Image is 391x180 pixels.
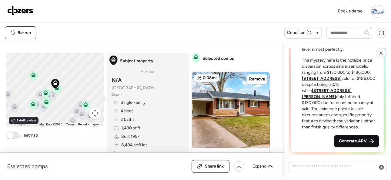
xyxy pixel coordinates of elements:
span: Re-run [18,30,31,36]
span: Single Family [121,100,145,106]
span: Generate ARV [339,138,367,144]
span: Share link [205,163,224,169]
a: Terms (opens in new tab) [66,123,75,126]
span: Zillow [112,92,120,97]
span: Condition (1) [287,30,311,36]
p: The mystery here is the notable price dispersion across similar remodels, ranging from $130,000 t... [302,57,379,130]
span: 6 selected comps [7,163,48,170]
span: [GEOGRAPHIC_DATA] [112,85,155,91]
span: 4 beds [121,108,134,114]
button: Map camera controls [89,107,101,119]
span: Book a demo [338,8,363,14]
span: Expand [252,163,266,169]
a: Open this area in Google Maps (opens a new window) [8,119,28,127]
span: Subject property [120,58,153,64]
span: No image [141,69,155,74]
span: • [121,92,122,97]
span: 1,490 sqft [121,125,140,131]
a: [STREET_ADDRESS] [302,76,342,81]
span: Selected comps [202,56,234,62]
img: Google [8,119,28,127]
span: 2 baths [121,117,135,123]
span: Remove [249,76,265,82]
span: Heatmap [20,132,38,138]
span: Satellite view [17,118,36,123]
span: Built 1957 [121,134,140,140]
span: 0.08mi [203,75,217,81]
a: Report a map error [78,123,102,126]
h3: N/A [112,76,122,84]
span: 8,494 sqft lot [121,142,147,148]
span: Map Data ©2025 [39,123,62,126]
a: [STREET_ADDRESS][PERSON_NAME] [302,88,352,99]
img: Logo [7,6,33,15]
